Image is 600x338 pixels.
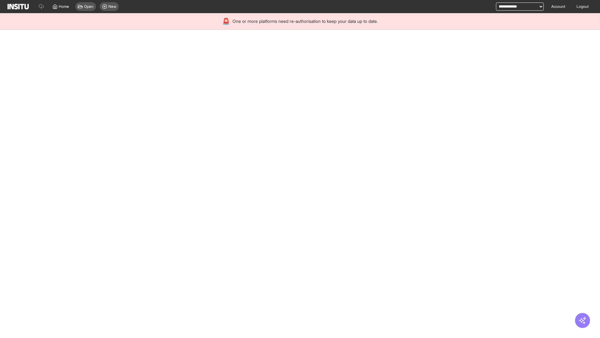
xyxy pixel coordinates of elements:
[222,17,230,26] div: 🚨
[232,18,378,24] span: One or more platforms need re-authorisation to keep your data up to date.
[108,4,116,9] span: New
[59,4,69,9] span: Home
[84,4,93,9] span: Open
[7,4,29,9] img: Logo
